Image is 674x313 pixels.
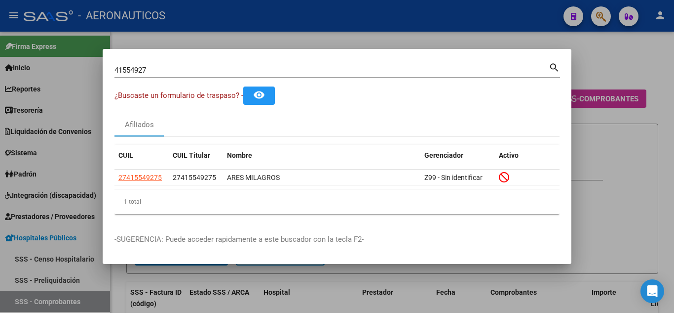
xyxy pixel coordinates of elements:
datatable-header-cell: Nombre [223,145,420,166]
datatable-header-cell: CUIL [114,145,169,166]
div: ARES MILAGROS [227,172,416,183]
div: Afiliados [125,119,154,131]
span: CUIL [118,151,133,159]
span: 27415549275 [118,174,162,181]
span: CUIL Titular [173,151,210,159]
span: ¿Buscaste un formulario de traspaso? - [114,91,243,100]
mat-icon: search [549,61,560,73]
p: -SUGERENCIA: Puede acceder rapidamente a este buscador con la tecla F2- [114,234,560,245]
datatable-header-cell: Activo [495,145,560,166]
datatable-header-cell: CUIL Titular [169,145,223,166]
span: Gerenciador [424,151,463,159]
span: Z99 - Sin identificar [424,174,483,181]
mat-icon: remove_red_eye [253,89,265,101]
datatable-header-cell: Gerenciador [420,145,495,166]
span: Activo [499,151,519,159]
div: 1 total [114,189,560,214]
span: Nombre [227,151,252,159]
div: Open Intercom Messenger [640,279,664,303]
span: 27415549275 [173,174,216,181]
